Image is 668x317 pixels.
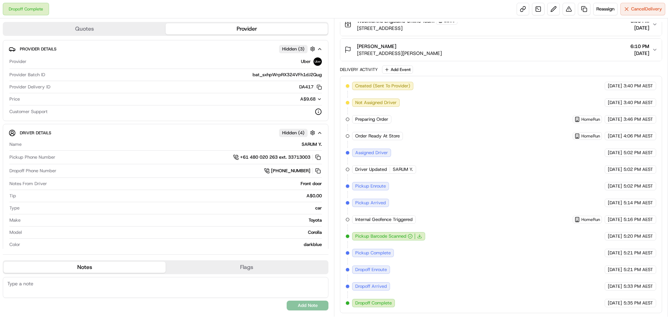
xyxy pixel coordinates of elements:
[630,43,649,50] span: 6:10 PM
[355,166,387,173] span: Driver Updated
[20,130,51,136] span: Driver Details
[355,267,387,273] span: Dropoff Enroute
[608,216,622,223] span: [DATE]
[7,66,19,79] img: 1736555255976-a54dd68f-1ca7-489b-9aae-adbdc363a1c4
[69,118,84,123] span: Pylon
[4,98,56,111] a: 📗Knowledge Base
[7,28,127,39] p: Welcome 👋
[393,166,413,173] span: SARUM Y.
[25,229,322,236] div: Corolla
[608,166,622,173] span: [DATE]
[9,72,45,78] span: Provider Batch ID
[59,102,64,107] div: 💻
[623,283,653,290] span: 5:33 PM AEST
[118,69,127,77] button: Start new chat
[355,233,406,239] span: Pickup Barcode Scanned
[357,50,442,57] span: [STREET_ADDRESS][PERSON_NAME]
[355,116,388,122] span: Preparing Order
[355,216,413,223] span: Internal Geofence Triggered
[355,133,400,139] span: Order Ready At Store
[623,200,653,206] span: 5:14 PM AEST
[630,50,649,57] span: [DATE]
[9,84,50,90] span: Provider Delivery ID
[299,84,322,90] button: DA417
[23,217,322,223] div: Toyota
[24,141,322,148] div: SARUM Y.
[9,154,55,160] span: Pickup Phone Number
[340,67,378,72] div: Delivery Activity
[623,300,653,306] span: 5:35 PM AEST
[301,58,311,65] span: Uber
[20,46,56,52] span: Provider Details
[19,193,322,199] div: A$0.00
[623,233,653,239] span: 5:20 PM AEST
[9,181,47,187] span: Notes From Driver
[355,150,388,156] span: Assigned Driver
[623,100,653,106] span: 3:40 PM AEST
[22,205,322,211] div: car
[355,283,387,290] span: Dropoff Arrived
[608,133,622,139] span: [DATE]
[7,7,21,21] img: Nash
[608,83,622,89] span: [DATE]
[282,130,304,136] span: Hidden ( 4 )
[357,43,396,50] span: [PERSON_NAME]
[279,128,317,137] button: Hidden (4)
[253,72,322,78] span: bat_sxhpWrpRX324VFh1dJ2Qug
[279,45,317,53] button: Hidden (3)
[630,24,649,31] span: [DATE]
[313,57,322,66] img: uber-new-logo.jpeg
[24,66,114,73] div: Start new chat
[596,6,614,12] span: Reassign
[608,250,622,256] span: [DATE]
[9,127,323,138] button: Driver DetailsHidden (4)
[608,150,622,156] span: [DATE]
[581,133,600,139] span: HomeRun
[623,166,653,173] span: 5:02 PM AEST
[264,167,322,175] a: [PHONE_NUMBER]
[623,183,653,189] span: 5:02 PM AEST
[623,150,653,156] span: 5:02 PM AEST
[623,250,653,256] span: 5:21 PM AEST
[14,101,53,108] span: Knowledge Base
[355,250,391,256] span: Pickup Complete
[261,96,322,102] button: A$9.68
[355,300,392,306] span: Dropoff Complete
[608,300,622,306] span: [DATE]
[382,65,413,74] button: Add Event
[608,283,622,290] span: [DATE]
[9,241,20,248] span: Color
[7,102,13,107] div: 📗
[166,23,328,34] button: Provider
[271,168,310,174] span: [PHONE_NUMBER]
[357,25,458,32] span: [STREET_ADDRESS]
[340,39,662,61] button: [PERSON_NAME][STREET_ADDRESS][PERSON_NAME]6:10 PM[DATE]
[240,154,310,160] span: +61 480 020 263 ext. 33713003
[355,83,410,89] span: Created (Sent To Provider)
[24,73,88,79] div: We're available if you need us!
[9,58,26,65] span: Provider
[623,83,653,89] span: 3:40 PM AEST
[23,241,322,248] div: darkblue
[355,200,386,206] span: Pickup Arrived
[623,116,653,122] span: 3:46 PM AEST
[9,168,56,174] span: Dropoff Phone Number
[574,217,600,222] button: HomeRun
[18,45,125,52] input: Got a question? Start typing here...
[166,262,328,273] button: Flags
[608,116,622,122] span: [DATE]
[282,46,304,52] span: Hidden ( 3 )
[620,3,665,15] button: CancelDelivery
[233,153,322,161] a: +61 480 020 263 ext. 33713003
[9,217,21,223] span: Make
[355,100,397,106] span: Not Assigned Driver
[581,117,600,122] span: HomeRun
[608,267,622,273] span: [DATE]
[300,96,316,102] span: A$9.68
[9,141,22,148] span: Name
[9,205,19,211] span: Type
[50,181,322,187] div: Front door
[9,43,323,55] button: Provider DetailsHidden (3)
